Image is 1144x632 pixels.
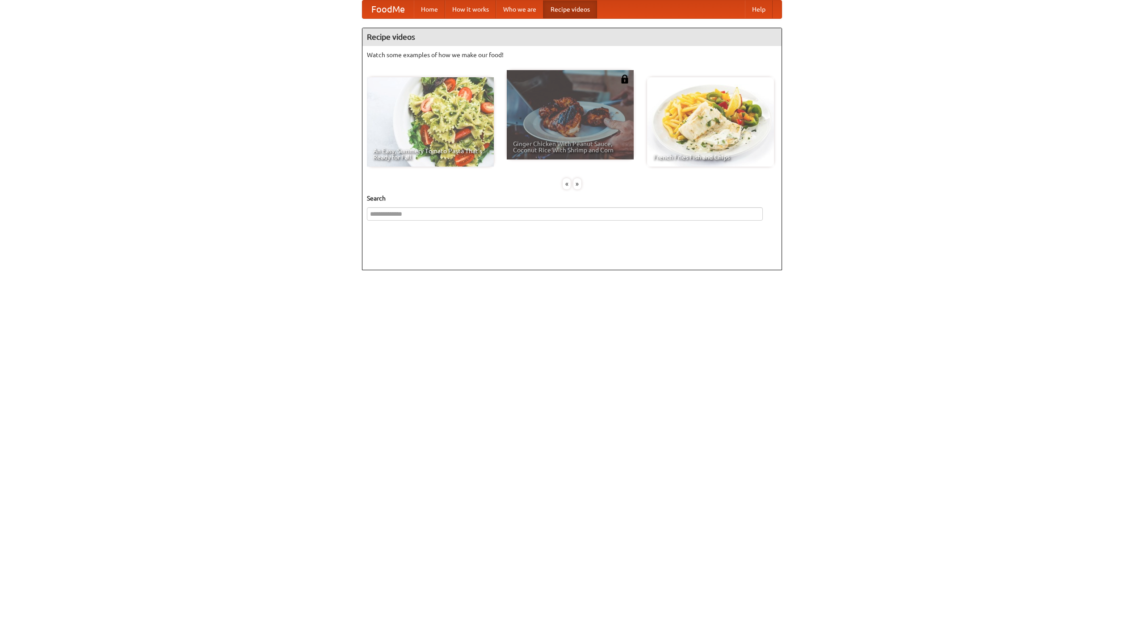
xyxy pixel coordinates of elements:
[367,194,777,203] h5: Search
[745,0,773,18] a: Help
[445,0,496,18] a: How it works
[496,0,543,18] a: Who we are
[620,75,629,84] img: 483408.png
[362,0,414,18] a: FoodMe
[362,28,782,46] h4: Recipe videos
[653,154,768,160] span: French Fries Fish and Chips
[367,77,494,167] a: An Easy, Summery Tomato Pasta That's Ready for Fall
[367,50,777,59] p: Watch some examples of how we make our food!
[414,0,445,18] a: Home
[573,178,581,189] div: »
[543,0,597,18] a: Recipe videos
[647,77,774,167] a: French Fries Fish and Chips
[373,148,488,160] span: An Easy, Summery Tomato Pasta That's Ready for Fall
[563,178,571,189] div: «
